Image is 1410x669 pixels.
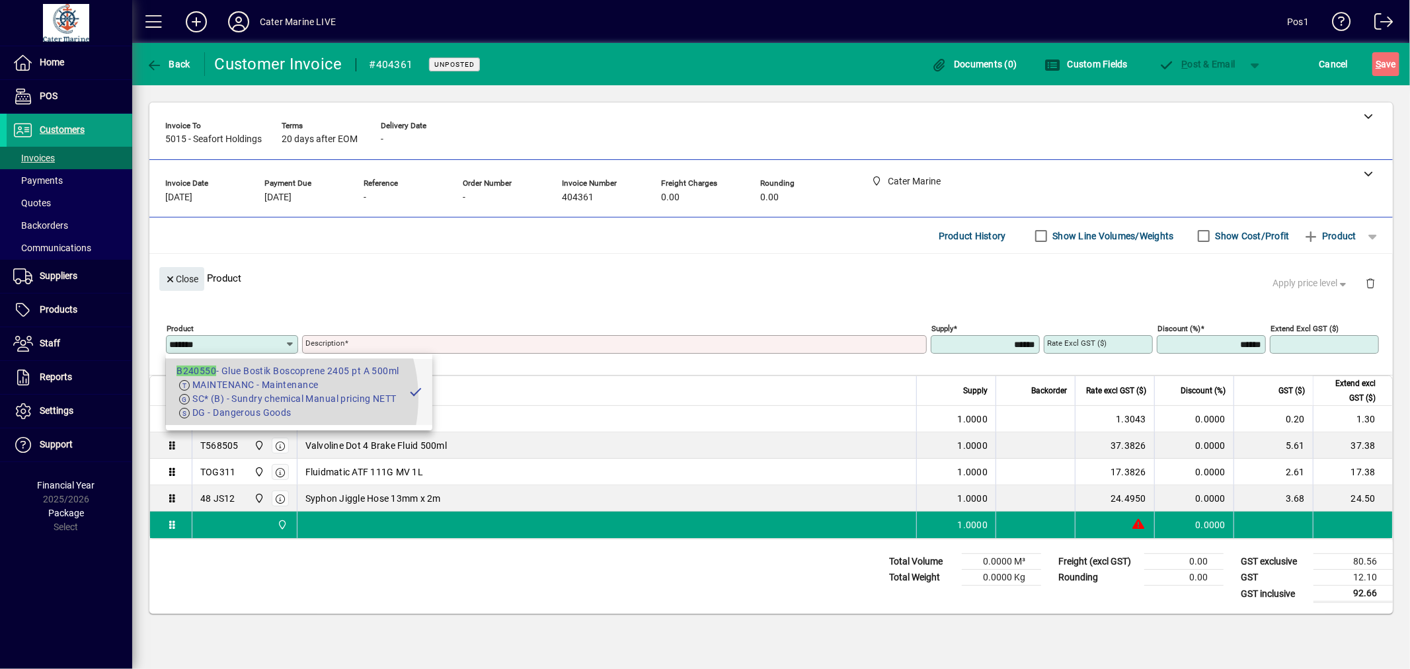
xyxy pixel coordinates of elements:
td: 0.0000 [1154,512,1234,538]
span: Cater Marine [251,438,266,453]
button: Delete [1354,267,1386,299]
span: [DATE] [165,192,192,203]
span: Package [48,508,84,518]
span: ost & Email [1159,59,1235,69]
button: Post & Email [1152,52,1242,76]
span: 1.0000 [958,518,988,531]
td: 17.38 [1313,459,1392,485]
span: Customers [40,124,85,135]
span: 0.00 [661,192,680,203]
label: Show Line Volumes/Weights [1050,229,1174,243]
td: 0.20 [1234,406,1313,432]
td: 24.50 [1313,485,1392,512]
a: Communications [7,237,132,259]
button: Save [1372,52,1399,76]
td: 1.30 [1313,406,1392,432]
mat-label: Supply [931,324,953,333]
span: 404361 [562,192,594,203]
span: Extend excl GST ($) [1321,376,1376,405]
td: 0.0000 Kg [962,570,1041,586]
td: 80.56 [1313,554,1393,570]
div: 17.3826 [1083,465,1146,479]
span: Apply price level [1273,276,1350,290]
td: 0.0000 [1154,459,1234,485]
div: Product [149,254,1393,302]
div: 24.4950 [1083,492,1146,505]
span: 1.0000 [958,465,988,479]
div: Pos1 [1287,11,1309,32]
span: 1.0000 [958,413,988,426]
a: Products [7,294,132,327]
td: GST exclusive [1234,554,1313,570]
a: Invoices [7,147,132,169]
mat-label: Product [167,324,194,333]
app-page-header-button: Back [132,52,205,76]
td: 0.00 [1144,554,1224,570]
div: 48 JS12 [200,492,235,505]
button: Cancel [1316,52,1352,76]
span: Back [146,59,190,69]
app-page-header-button: Close [156,272,208,284]
span: Custom Fields [1044,59,1128,69]
div: 1.3043 [1083,413,1146,426]
span: Home [40,57,64,67]
button: Product History [933,224,1011,248]
mat-label: Description [305,338,344,348]
a: Support [7,428,132,461]
span: 0.00 [760,192,779,203]
button: Documents (0) [928,52,1021,76]
span: Item [200,383,216,398]
td: 0.0000 [1154,406,1234,432]
button: Close [159,267,204,291]
app-page-header-button: Delete [1354,277,1386,289]
a: Knowledge Base [1322,3,1351,46]
button: Profile [217,10,260,34]
span: Payments [13,175,63,186]
a: Settings [7,395,132,428]
span: 1.0000 [958,439,988,452]
button: Apply price level [1268,272,1355,295]
span: - [463,192,465,203]
mat-label: Rate excl GST ($) [1047,338,1107,348]
span: - [364,192,366,203]
mat-label: Extend excl GST ($) [1271,324,1339,333]
td: 2.61 [1234,459,1313,485]
span: Supply [963,383,988,398]
span: - [381,134,383,145]
button: Back [143,52,194,76]
td: 0.00 [1144,570,1224,586]
span: ave [1376,54,1396,75]
td: Total Volume [882,554,962,570]
a: POS [7,80,132,113]
a: Home [7,46,132,79]
td: 92.66 [1313,586,1393,602]
span: Reports [40,372,72,382]
span: Communications [13,243,91,253]
span: Financial Year [38,480,95,491]
span: Syphon Jiggle Hose 13mm x 2m [305,492,441,505]
td: 0.0000 M³ [962,554,1041,570]
a: Quotes [7,192,132,214]
span: O Ring Assorted each [305,413,397,426]
span: Invoices [13,153,55,163]
a: Payments [7,169,132,192]
span: Documents (0) [931,59,1017,69]
span: S [1376,59,1381,69]
td: 3.68 [1234,485,1313,512]
span: 5015 - Seafort Holdings [165,134,262,145]
label: Show Cost/Profit [1213,229,1290,243]
div: ORINGS [200,413,235,426]
span: POS [40,91,58,101]
span: Discount (%) [1181,383,1226,398]
span: 20 days after EOM [282,134,358,145]
span: Products [40,304,77,315]
span: Rate excl GST ($) [1086,383,1146,398]
td: GST inclusive [1234,586,1313,602]
a: Reports [7,361,132,394]
div: Cater Marine LIVE [260,11,336,32]
span: Close [165,268,199,290]
div: #404361 [370,54,413,75]
span: Cater Marine [251,465,266,479]
button: Custom Fields [1041,52,1131,76]
a: Backorders [7,214,132,237]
